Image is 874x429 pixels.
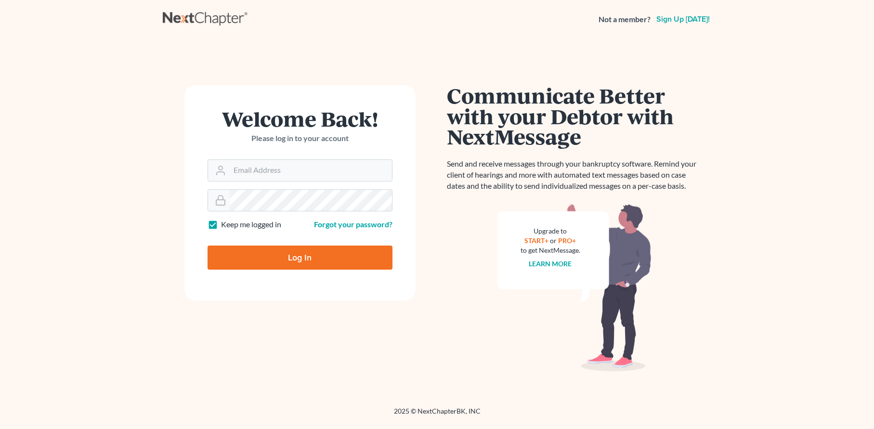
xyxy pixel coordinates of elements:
input: Email Address [230,160,392,181]
span: or [550,236,557,245]
p: Send and receive messages through your bankruptcy software. Remind your client of hearings and mo... [447,158,702,192]
a: Sign up [DATE]! [654,15,712,23]
img: nextmessage_bg-59042aed3d76b12b5cd301f8e5b87938c9018125f34e5fa2b7a6b67550977c72.svg [497,203,652,372]
a: PRO+ [558,236,576,245]
h1: Welcome Back! [208,108,392,129]
div: Upgrade to [521,226,580,236]
a: Forgot your password? [314,220,392,229]
a: START+ [524,236,548,245]
input: Log In [208,246,392,270]
div: to get NextMessage. [521,246,580,255]
label: Keep me logged in [221,219,281,230]
a: Learn more [529,260,572,268]
strong: Not a member? [599,14,651,25]
p: Please log in to your account [208,133,392,144]
div: 2025 © NextChapterBK, INC [163,406,712,424]
h1: Communicate Better with your Debtor with NextMessage [447,85,702,147]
